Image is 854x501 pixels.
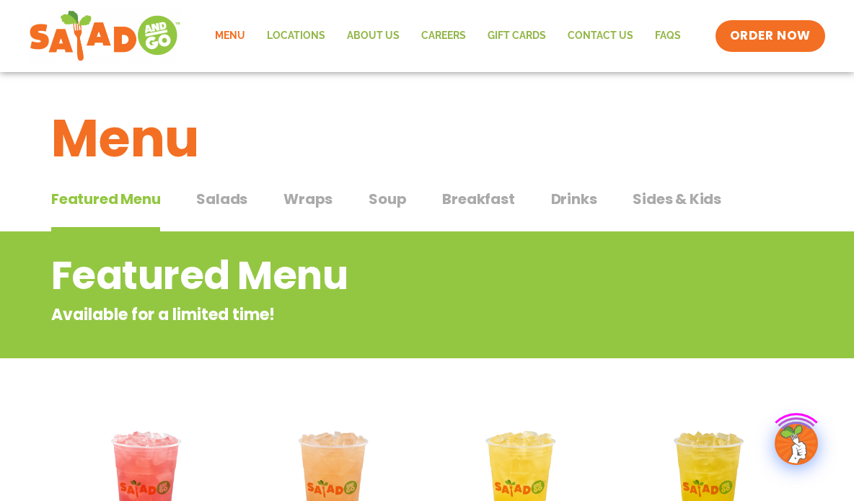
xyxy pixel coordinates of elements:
nav: Menu [204,19,692,53]
a: Menu [204,19,256,53]
a: About Us [336,19,410,53]
a: GIFT CARDS [477,19,557,53]
p: Available for a limited time! [51,303,687,327]
span: Soup [369,188,406,210]
a: ORDER NOW [716,20,825,52]
a: Contact Us [557,19,644,53]
img: new-SAG-logo-768×292 [29,7,181,65]
a: Careers [410,19,477,53]
div: Tabbed content [51,183,803,232]
span: Sides & Kids [633,188,721,210]
span: Salads [196,188,247,210]
span: Breakfast [442,188,514,210]
span: Wraps [283,188,333,210]
span: Featured Menu [51,188,160,210]
span: ORDER NOW [730,27,811,45]
a: FAQs [644,19,692,53]
span: Drinks [551,188,597,210]
h2: Featured Menu [51,247,687,305]
h1: Menu [51,99,803,177]
a: Locations [256,19,336,53]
